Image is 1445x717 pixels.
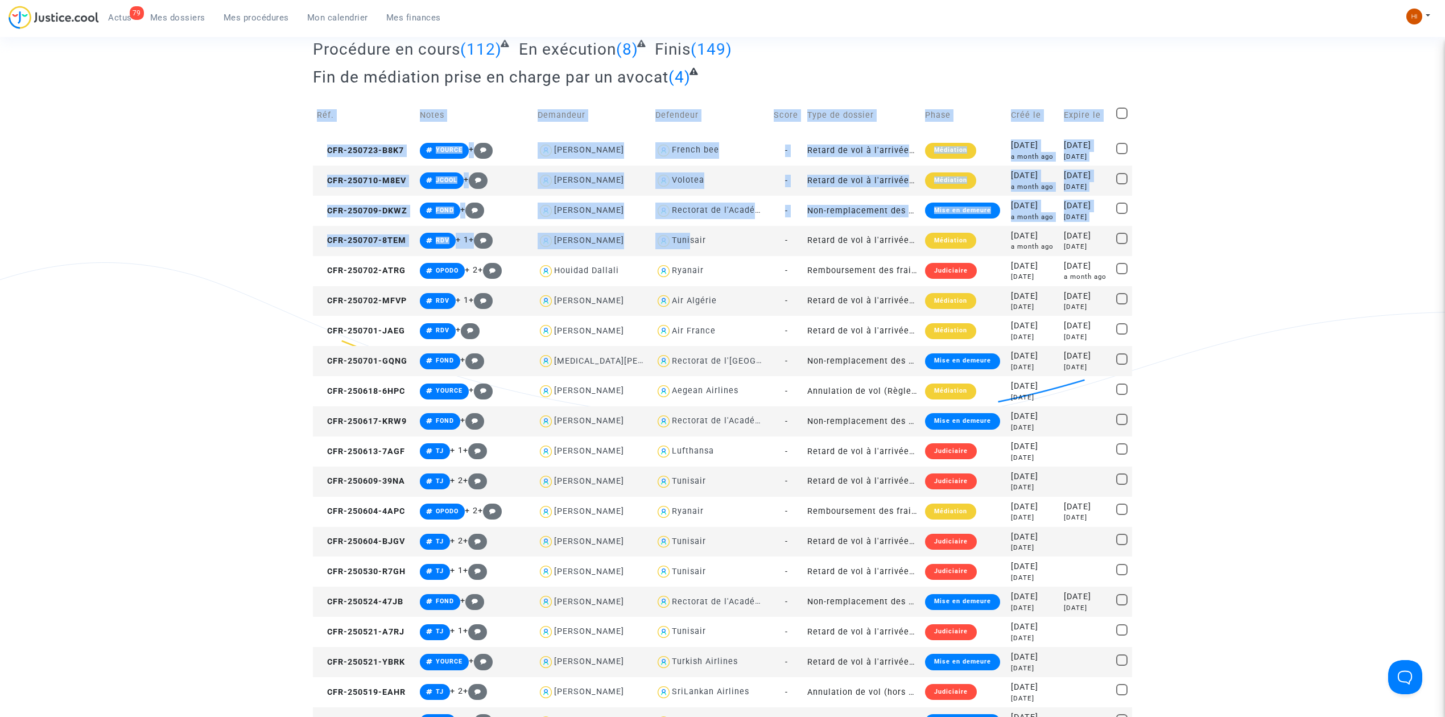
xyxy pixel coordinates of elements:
div: Mise en demeure [925,203,1000,219]
span: CFR-250710-M8EV [317,176,406,186]
div: a month ago [1011,152,1055,162]
span: TJ [436,447,444,455]
div: Air Algérie [672,296,717,306]
div: Judiciaire [925,564,977,580]
a: Mon calendrier [298,9,377,26]
span: + [464,175,488,184]
td: Phase [921,95,1008,135]
span: RDV [436,297,449,304]
div: [PERSON_NAME] [554,476,624,486]
div: [DATE] [1011,561,1055,573]
span: - [785,296,788,306]
div: [DATE] [1011,362,1055,372]
span: + [463,686,488,696]
span: TJ [436,567,444,575]
span: YOURCE [436,658,463,665]
img: icon-user.svg [538,624,554,640]
img: icon-user.svg [655,383,672,399]
span: + [469,295,493,305]
span: + 1 [456,235,469,245]
span: OPODO [436,508,459,515]
div: Mise en demeure [925,594,1000,610]
div: [PERSON_NAME] [554,296,624,306]
span: CFR-250618-6HPC [317,386,405,396]
a: Mes dossiers [141,9,214,26]
span: OPODO [436,267,459,274]
div: a month ago [1011,212,1055,222]
span: + [478,506,502,516]
td: Retard de vol à l'arrivée (Règlement CE n°261/2004) [803,647,921,677]
span: + [460,596,485,605]
td: Annulation de vol (hors UE - Convention de [GEOGRAPHIC_DATA]) [803,677,921,707]
div: [DATE] [1011,410,1055,423]
span: (8) [616,40,638,59]
img: icon-user.svg [655,563,672,580]
img: icon-user.svg [655,172,672,189]
td: Non-remplacement des professeurs/enseignants absents [803,346,921,376]
div: [DATE] [1011,483,1055,492]
div: Tunisair [672,567,706,576]
span: YOURCE [436,387,463,394]
div: [DATE] [1064,152,1108,162]
div: Mise en demeure [925,654,1000,670]
img: icon-user.svg [538,443,554,460]
span: + [463,536,488,546]
img: icon-user.svg [655,233,672,249]
div: Tunisair [672,627,706,636]
img: icon-user.svg [655,624,672,640]
span: - [785,206,788,216]
div: [DATE] [1011,170,1055,182]
span: FOND [436,207,454,214]
img: icon-user.svg [655,413,672,430]
div: [DATE] [1011,633,1055,643]
img: icon-user.svg [655,293,672,310]
div: Tunisair [672,476,706,486]
div: 79 [130,6,144,20]
img: icon-user.svg [655,654,672,670]
img: icon-user.svg [538,684,554,700]
span: CFR-250609-39NA [317,476,405,486]
td: Retard de vol à l'arrivée (Règlement CE n°261/2004) [803,135,921,166]
img: icon-user.svg [655,203,672,219]
td: Retard de vol à l'arrivée (Règlement CE n°261/2004) [803,166,921,196]
span: + [463,626,488,636]
div: Médiation [925,233,976,249]
td: Expire le [1060,95,1112,135]
span: Mes finances [386,13,441,23]
div: [PERSON_NAME] [554,205,624,215]
span: JCOOL [436,176,457,184]
span: TJ [436,628,444,635]
span: - [785,386,788,396]
div: Judiciaire [925,443,977,459]
div: Turkish Airlines [672,657,738,666]
img: icon-user.svg [655,594,672,610]
span: RDV [436,237,449,244]
img: icon-user.svg [655,353,672,369]
img: icon-user.svg [655,504,672,520]
span: + 1 [450,446,463,455]
td: Remboursement des frais d'impression de la carte d'embarquement [803,497,921,527]
td: Remboursement des frais d'impression de la carte d'embarquement [803,256,921,286]
img: icon-user.svg [538,563,554,580]
div: [PERSON_NAME] [554,326,624,336]
td: Retard de vol à l'arrivée (Règlement CE n°261/2004) [803,557,921,587]
a: Mes procédures [214,9,298,26]
div: [DATE] [1011,260,1055,273]
td: Retard de vol à l'arrivée (hors UE - Convention de [GEOGRAPHIC_DATA]) [803,286,921,316]
div: [PERSON_NAME] [554,627,624,636]
div: [DATE] [1064,302,1108,312]
span: - [785,537,788,546]
span: + [469,656,493,666]
td: Type de dossier [803,95,921,135]
span: Mon calendrier [307,13,368,23]
div: SriLankan Airlines [672,687,749,697]
span: CFR-250702-MFVP [317,296,407,306]
span: YOURCE [436,146,463,154]
span: En exécution [519,40,616,59]
div: [DATE] [1064,170,1108,182]
span: CFR-250701-JAEG [317,326,405,336]
img: icon-user.svg [538,172,554,189]
div: [DATE] [1011,230,1055,242]
div: [PERSON_NAME] [554,537,624,546]
td: Retard de vol à l'arrivée (Règlement CE n°261/2004) [803,617,921,647]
